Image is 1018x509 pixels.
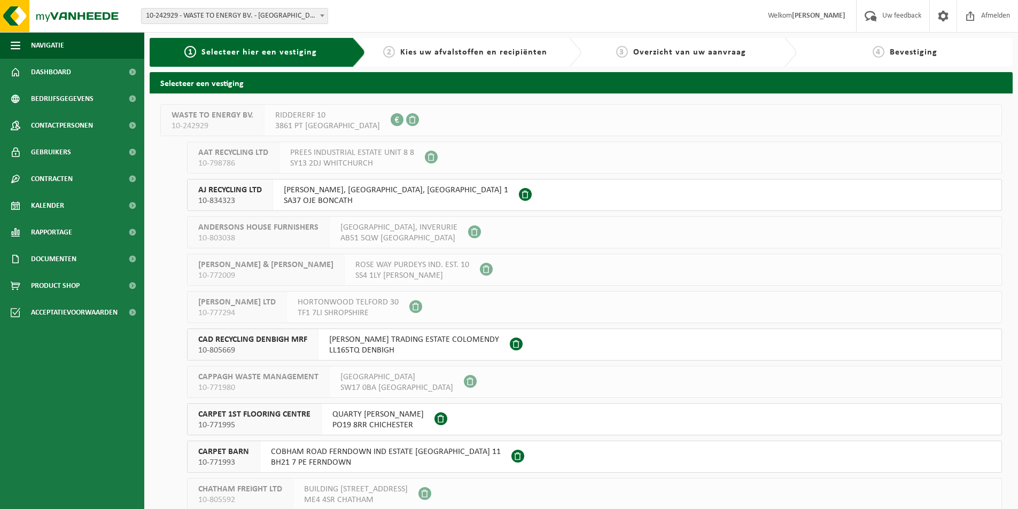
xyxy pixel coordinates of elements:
[383,46,395,58] span: 2
[198,297,276,308] span: [PERSON_NAME] LTD
[198,372,318,382] span: CAPPAGH WASTE MANAGEMENT
[198,158,268,169] span: 10-798786
[198,147,268,158] span: AAT RECYCLING LTD
[198,308,276,318] span: 10-777294
[271,457,501,468] span: BH21 7 PE FERNDOWN
[31,219,72,246] span: Rapportage
[198,495,282,505] span: 10-805592
[31,246,76,272] span: Documenten
[290,147,414,158] span: PREES INDUSTRIAL ESTATE UNIT 8 8
[141,8,328,24] span: 10-242929 - WASTE TO ENERGY BV. - NIJKERK
[198,484,282,495] span: CHATHAM FREIGHT LTD
[142,9,328,24] span: 10-242929 - WASTE TO ENERGY BV. - NIJKERK
[31,192,64,219] span: Kalender
[340,222,457,233] span: [GEOGRAPHIC_DATA], INVERURIE
[355,260,469,270] span: ROSE WAY PURDEYS IND. EST. 10
[201,48,317,57] span: Selecteer hier een vestiging
[329,334,499,345] span: [PERSON_NAME] TRADING ESTATE COLOMENDY
[792,12,845,20] strong: [PERSON_NAME]
[284,185,508,195] span: [PERSON_NAME], [GEOGRAPHIC_DATA], [GEOGRAPHIC_DATA] 1
[271,447,501,457] span: COBHAM ROAD FERNDOWN IND ESTATE [GEOGRAPHIC_DATA] 11
[31,85,94,112] span: Bedrijfsgegevens
[890,48,937,57] span: Bevestiging
[198,420,310,430] span: 10-771995
[150,72,1013,93] h2: Selecteer een vestiging
[332,409,424,420] span: QUARTY [PERSON_NAME]
[187,441,1002,473] button: CARPET BARN 10-771993 COBHAM ROAD FERNDOWN IND ESTATE [GEOGRAPHIC_DATA] 11BH21 7 PE FERNDOWN
[873,46,884,58] span: 4
[172,121,253,131] span: 10-242929
[198,270,333,281] span: 10-772009
[298,308,399,318] span: TF1 7LI SHROPSHIRE
[172,110,253,121] span: WASTE TO ENERGY BV.
[31,59,71,85] span: Dashboard
[31,32,64,59] span: Navigatie
[304,484,408,495] span: BUILDING [STREET_ADDRESS]
[290,158,414,169] span: SY13 2DJ WHITCHURCH
[329,345,499,356] span: LL165TQ DENBIGH
[31,299,118,326] span: Acceptatievoorwaarden
[304,495,408,505] span: ME4 4SR CHATHAM
[184,46,196,58] span: 1
[275,121,380,131] span: 3861 PT [GEOGRAPHIC_DATA]
[187,179,1002,211] button: AJ RECYCLING LTD 10-834323 [PERSON_NAME], [GEOGRAPHIC_DATA], [GEOGRAPHIC_DATA] 1SA37 OJE BONCATH
[187,328,1002,361] button: CAD RECYCLING DENBIGH MRF 10-805669 [PERSON_NAME] TRADING ESTATE COLOMENDYLL165TQ DENBIGH
[198,233,318,244] span: 10-803038
[198,345,307,356] span: 10-805669
[198,185,262,195] span: AJ RECYCLING LTD
[340,382,453,393] span: SW17 0BA [GEOGRAPHIC_DATA]
[400,48,547,57] span: Kies uw afvalstoffen en recipiënten
[198,222,318,233] span: ANDERSONS HOUSE FURNISHERS
[340,233,457,244] span: AB51 5QW [GEOGRAPHIC_DATA]
[633,48,746,57] span: Overzicht van uw aanvraag
[198,260,333,270] span: [PERSON_NAME] & [PERSON_NAME]
[31,139,71,166] span: Gebruikers
[187,403,1002,435] button: CARPET 1ST FLOORING CENTRE 10-771995 QUARTY [PERSON_NAME]PO19 8RR CHICHESTER
[355,270,469,281] span: SS4 1LY [PERSON_NAME]
[31,112,93,139] span: Contactpersonen
[284,195,508,206] span: SA37 OJE BONCATH
[340,372,453,382] span: [GEOGRAPHIC_DATA]
[198,457,249,468] span: 10-771993
[198,195,262,206] span: 10-834323
[332,420,424,430] span: PO19 8RR CHICHESTER
[275,110,380,121] span: RIDDERERF 10
[616,46,628,58] span: 3
[31,166,73,192] span: Contracten
[198,382,318,393] span: 10-771980
[31,272,80,299] span: Product Shop
[298,297,399,308] span: HORTONWOOD TELFORD 30
[198,409,310,420] span: CARPET 1ST FLOORING CENTRE
[198,334,307,345] span: CAD RECYCLING DENBIGH MRF
[198,447,249,457] span: CARPET BARN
